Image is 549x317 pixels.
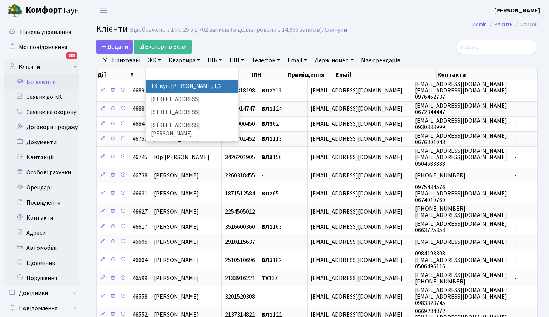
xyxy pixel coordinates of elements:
[154,208,199,216] span: [PERSON_NAME]
[225,238,255,246] span: 2910115637
[154,171,199,180] span: [PERSON_NAME]
[514,274,517,283] span: -
[146,93,238,106] li: [STREET_ADDRESS]
[311,120,403,128] span: [EMAIL_ADDRESS][DOMAIN_NAME]
[514,208,517,216] span: -
[261,238,264,246] span: -
[225,86,255,95] span: 3269818198
[495,20,513,28] a: Клієнти
[132,120,148,128] span: 46844
[261,208,264,216] span: -
[132,86,148,95] span: 46896
[514,86,517,95] span: -
[154,274,199,283] span: [PERSON_NAME]
[26,4,62,16] b: Комфорт
[132,189,148,198] span: 46631
[154,238,199,246] span: [PERSON_NAME]
[415,147,507,168] span: [EMAIL_ADDRESS][DOMAIN_NAME] [EMAIL_ADDRESS][DOMAIN_NAME] 0504583888
[97,69,129,80] th: Дії
[284,54,310,67] a: Email
[146,106,238,119] li: [STREET_ADDRESS]
[132,171,148,180] span: 46738
[261,274,269,283] b: ТХ
[461,17,549,32] nav: breadcrumb
[4,120,79,135] a: Договори продажу
[415,220,507,234] span: [EMAIL_ADDRESS][DOMAIN_NAME] 0663725358
[146,119,238,141] li: [STREET_ADDRESS][PERSON_NAME]
[132,256,148,264] span: 46604
[261,274,278,283] span: 137
[4,240,79,255] a: Автомобілі
[20,28,71,36] span: Панель управління
[109,54,143,67] a: Приховані
[154,223,199,231] span: [PERSON_NAME]
[415,286,507,307] span: [EMAIL_ADDRESS][DOMAIN_NAME] [EMAIL_ADDRESS][DOMAIN_NAME] 0983323745
[261,86,281,95] span: Y13
[4,74,79,89] a: Всі клієнти
[514,256,517,264] span: -
[456,40,538,54] input: Пошук...
[225,256,255,264] span: 2510510696
[26,4,79,17] span: Таун
[251,69,288,80] th: ІПН
[358,54,403,67] a: Має орендарів
[473,20,487,28] a: Admin
[261,153,273,162] b: ВЛ3
[261,292,264,301] span: -
[311,274,403,283] span: [EMAIL_ADDRESS][DOMAIN_NAME]
[132,135,148,143] span: 46752
[225,153,255,162] span: 3426201905
[225,189,255,198] span: 1871512584
[134,40,192,54] a: Експорт в Excel
[261,256,282,264] span: 182
[8,3,23,18] img: logo.png
[225,223,255,231] span: 3516600360
[311,153,403,162] span: [EMAIL_ADDRESS][DOMAIN_NAME]
[261,135,282,143] span: 113
[514,238,517,246] span: -
[514,105,517,113] span: -
[415,183,507,204] span: 0975434576 [EMAIL_ADDRESS][DOMAIN_NAME] 0674010760
[4,180,79,195] a: Орендарі
[205,54,225,67] a: ПІБ
[4,225,79,240] a: Адреси
[514,189,517,198] span: -
[96,40,133,54] a: Додати
[132,223,148,231] span: 46617
[4,301,79,316] a: Повідомлення
[132,153,148,162] span: 46745
[129,69,151,80] th: #
[4,271,79,286] a: Порушення
[437,69,538,80] th: Контакти
[287,69,335,80] th: Приміщення
[415,238,507,246] span: [EMAIL_ADDRESS][DOMAIN_NAME]
[4,89,79,105] a: Заявки до КК
[514,153,517,162] span: -
[415,205,507,219] span: [PHONE_NUMBER] [EMAIL_ADDRESS][DOMAIN_NAME]
[4,286,79,301] a: Довідники
[514,135,517,143] span: -
[145,54,164,67] a: ЖК
[4,210,79,225] a: Контакти
[4,105,79,120] a: Заявки на охорону
[4,59,79,74] a: Клієнти
[415,171,466,180] span: [PHONE_NUMBER]
[132,105,148,113] span: 46889
[514,120,517,128] span: -
[225,105,255,113] span: 2991914747
[311,171,403,180] span: [EMAIL_ADDRESS][DOMAIN_NAME]
[311,223,403,231] span: [EMAIL_ADDRESS][DOMAIN_NAME]
[19,43,67,51] span: Мої повідомлення
[514,292,517,301] span: -
[494,6,540,15] a: [PERSON_NAME]
[132,238,148,246] span: 46605
[154,292,199,301] span: [PERSON_NAME]
[311,256,403,264] span: [EMAIL_ADDRESS][DOMAIN_NAME]
[311,238,403,246] span: [EMAIL_ADDRESS][DOMAIN_NAME]
[311,292,403,301] span: [EMAIL_ADDRESS][DOMAIN_NAME]
[415,102,507,116] span: [EMAIL_ADDRESS][DOMAIN_NAME] 0672344447
[415,80,507,101] span: [EMAIL_ADDRESS][DOMAIN_NAME] [EMAIL_ADDRESS][DOMAIN_NAME] 0976462737
[415,249,507,271] span: 0984193308 [EMAIL_ADDRESS][DOMAIN_NAME] 0506496116
[261,105,273,113] b: ВЛ1
[415,271,507,286] span: [EMAIL_ADDRESS][DOMAIN_NAME] [PHONE_NUMBER]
